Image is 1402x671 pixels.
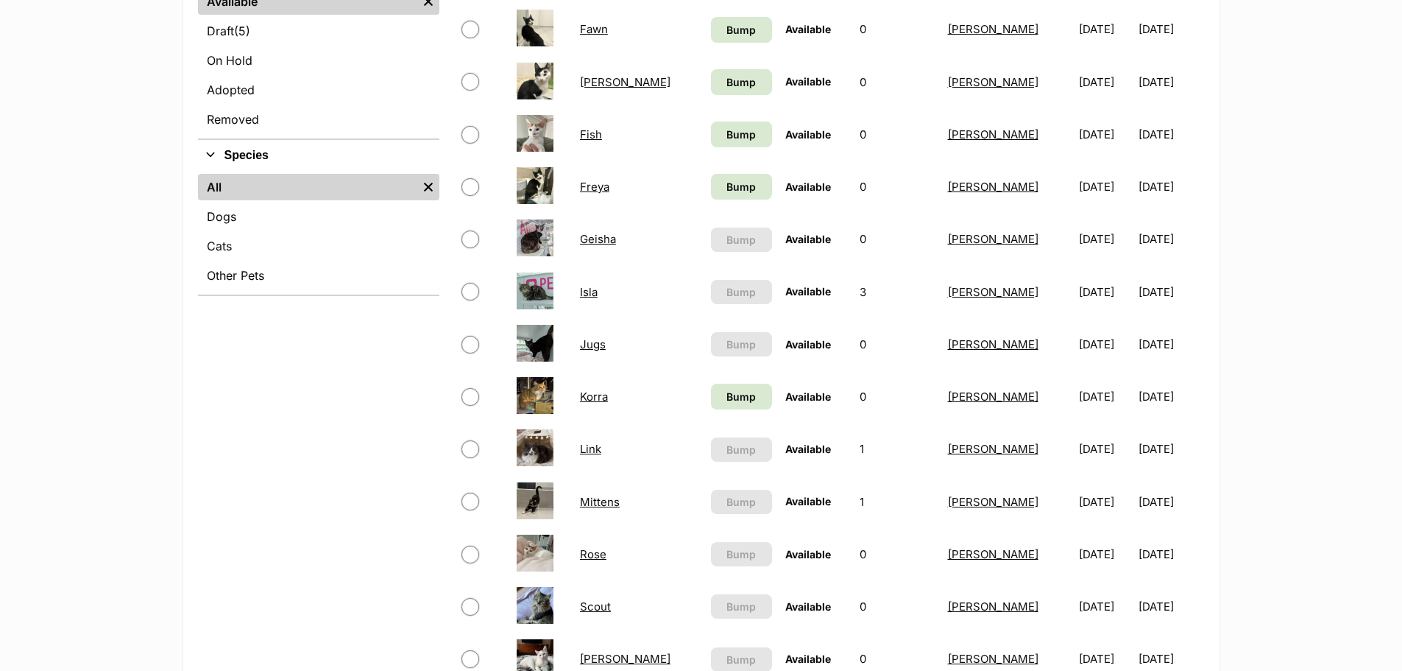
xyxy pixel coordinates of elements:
button: Bump [711,490,772,514]
a: [PERSON_NAME] [948,547,1038,561]
td: [DATE] [1073,477,1137,527]
td: [DATE] [1139,57,1203,108]
td: [DATE] [1073,319,1137,370]
span: Available [785,23,831,35]
td: 1 [854,424,941,474]
span: Bump [726,494,756,510]
td: 0 [854,581,941,632]
a: [PERSON_NAME] [948,652,1038,666]
a: [PERSON_NAME] [948,390,1038,404]
td: [DATE] [1073,4,1137,55]
span: Bump [726,232,756,247]
a: [PERSON_NAME] [948,337,1038,351]
a: Bump [711,17,772,43]
a: Other Pets [198,262,439,289]
a: Cats [198,233,439,259]
button: Bump [711,542,772,566]
span: Available [785,443,831,455]
a: Geisha [580,232,616,246]
span: Bump [726,389,756,404]
td: 0 [854,371,941,422]
td: [DATE] [1139,424,1203,474]
button: Bump [711,228,772,252]
span: Available [785,338,831,351]
span: Available [785,285,831,298]
span: Available [785,548,831,561]
a: Dogs [198,203,439,230]
a: [PERSON_NAME] [580,652,670,666]
a: [PERSON_NAME] [948,127,1038,141]
span: Bump [726,442,756,457]
td: 0 [854,57,941,108]
a: Bump [711,69,772,95]
a: Bump [711,122,772,147]
td: [DATE] [1073,371,1137,422]
a: Adopted [198,77,439,103]
td: 0 [854,319,941,370]
a: Draft [198,18,439,44]
td: [DATE] [1073,214,1137,264]
span: Bump [726,652,756,667]
td: [DATE] [1139,4,1203,55]
span: Available [785,128,831,141]
td: [DATE] [1139,267,1203,317]
span: Bump [726,22,756,38]
a: Isla [580,285,598,299]
span: Available [785,75,831,88]
a: [PERSON_NAME] [948,600,1038,614]
a: [PERSON_NAME] [948,180,1038,194]
button: Bump [711,438,772,462]
a: [PERSON_NAME] [948,232,1038,246]
a: [PERSON_NAME] [948,495,1038,509]
td: [DATE] [1139,161,1203,212]
a: All [198,174,417,200]
td: [DATE] [1073,161,1137,212]
a: [PERSON_NAME] [948,22,1038,36]
span: Bump [726,179,756,194]
a: Bump [711,174,772,200]
td: [DATE] [1073,581,1137,632]
span: Available [785,233,831,245]
td: 0 [854,109,941,160]
a: Remove filter [417,174,439,200]
td: 0 [854,214,941,264]
button: Species [198,146,439,165]
div: Species [198,171,439,295]
td: 1 [854,477,941,527]
a: Bump [711,384,772,410]
a: Link [580,442,601,456]
a: [PERSON_NAME] [948,285,1038,299]
button: Bump [711,280,772,304]
a: [PERSON_NAME] [948,442,1038,456]
td: 0 [854,4,941,55]
a: Freya [580,180,609,194]
a: Korra [580,390,608,404]
a: [PERSON_NAME] [580,75,670,89]
td: [DATE] [1139,319,1203,370]
td: [DATE] [1139,371,1203,422]
td: [DATE] [1073,109,1137,160]
a: Scout [580,600,611,614]
td: [DATE] [1073,529,1137,580]
a: Rose [580,547,606,561]
span: Bump [726,599,756,614]
td: 0 [854,529,941,580]
a: Fish [580,127,602,141]
a: Jugs [580,337,606,351]
span: Bump [726,127,756,142]
td: [DATE] [1139,529,1203,580]
td: [DATE] [1139,214,1203,264]
td: [DATE] [1139,477,1203,527]
td: [DATE] [1073,424,1137,474]
a: Removed [198,106,439,133]
span: Bump [726,337,756,352]
a: [PERSON_NAME] [948,75,1038,89]
button: Bump [711,594,772,619]
button: Bump [711,332,772,356]
span: Available [785,180,831,193]
td: [DATE] [1073,57,1137,108]
span: (5) [234,22,250,40]
a: Fawn [580,22,608,36]
td: [DATE] [1073,267,1137,317]
span: Available [785,390,831,403]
